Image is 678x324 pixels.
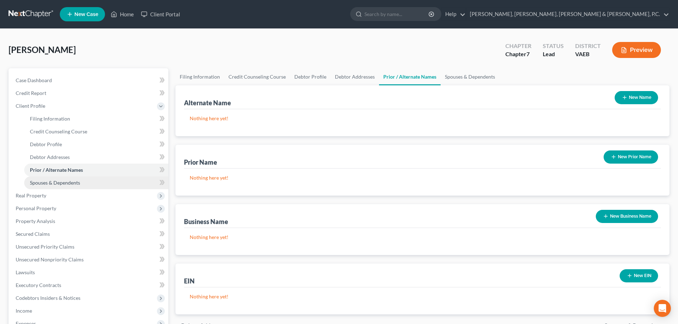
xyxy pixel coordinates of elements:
a: Case Dashboard [10,74,168,87]
a: Property Analysis [10,215,168,228]
span: Filing Information [30,116,70,122]
div: EIN [184,277,195,285]
span: Executory Contracts [16,282,61,288]
p: Nothing here yet! [190,293,655,300]
a: Debtor Addresses [331,68,379,85]
span: Case Dashboard [16,77,52,83]
div: Lead [543,50,564,58]
span: Unsecured Nonpriority Claims [16,256,84,262]
a: Debtor Profile [24,138,168,151]
input: Search by name... [364,7,430,21]
span: Client Profile [16,103,45,109]
a: Executory Contracts [10,279,168,292]
span: Credit Report [16,90,46,96]
a: Secured Claims [10,228,168,240]
a: Home [107,8,137,21]
a: Filing Information [24,112,168,125]
span: 7 [526,51,530,57]
p: Nothing here yet! [190,174,655,181]
a: Spouses & Dependents [441,68,499,85]
span: Personal Property [16,205,56,211]
span: Secured Claims [16,231,50,237]
span: Debtor Addresses [30,154,70,160]
a: Lawsuits [10,266,168,279]
a: Prior / Alternate Names [24,164,168,176]
a: Filing Information [175,68,224,85]
span: Real Property [16,192,46,198]
div: Chapter [505,50,531,58]
a: Credit Counseling Course [24,125,168,138]
span: Prior / Alternate Names [30,167,83,173]
span: Credit Counseling Course [30,128,87,134]
div: Prior Name [184,158,217,166]
a: Client Portal [137,8,184,21]
a: Spouses & Dependents [24,176,168,189]
button: New Name [615,91,658,104]
button: New Prior Name [604,150,658,164]
p: Nothing here yet! [190,115,655,122]
span: New Case [74,12,98,17]
a: Credit Counseling Course [224,68,290,85]
span: Lawsuits [16,269,35,275]
button: New Business Name [596,210,658,223]
div: Open Intercom Messenger [654,300,671,317]
a: Debtor Profile [290,68,331,85]
div: VAEB [575,50,601,58]
a: Help [442,8,466,21]
a: Prior / Alternate Names [379,68,441,85]
a: Debtor Addresses [24,151,168,164]
div: District [575,42,601,50]
a: Unsecured Nonpriority Claims [10,253,168,266]
span: [PERSON_NAME] [9,44,76,55]
a: Unsecured Priority Claims [10,240,168,253]
div: Alternate Name [184,99,231,107]
span: Unsecured Priority Claims [16,244,74,250]
div: Status [543,42,564,50]
a: Credit Report [10,87,168,100]
span: Income [16,308,32,314]
span: Debtor Profile [30,141,62,147]
button: Preview [612,42,661,58]
button: New EIN [620,269,658,282]
span: Property Analysis [16,218,55,224]
a: [PERSON_NAME], [PERSON_NAME], [PERSON_NAME] & [PERSON_NAME], P.C. [466,8,669,21]
div: Chapter [505,42,531,50]
span: Codebtors Insiders & Notices [16,295,80,301]
span: Spouses & Dependents [30,180,80,186]
p: Nothing here yet! [190,234,655,241]
div: Business Name [184,217,228,226]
